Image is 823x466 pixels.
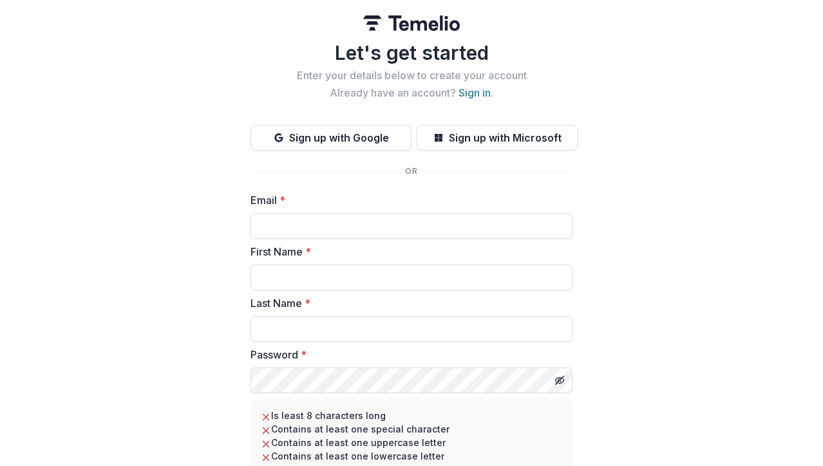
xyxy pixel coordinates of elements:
[261,436,562,449] li: Contains at least one uppercase letter
[251,244,565,259] label: First Name
[251,41,572,64] h1: Let's get started
[251,347,565,362] label: Password
[549,370,570,391] button: Toggle password visibility
[251,125,411,151] button: Sign up with Google
[417,125,578,151] button: Sign up with Microsoft
[261,449,562,463] li: Contains at least one lowercase letter
[251,87,572,99] h2: Already have an account? .
[251,70,572,82] h2: Enter your details below to create your account
[261,409,562,422] li: Is least 8 characters long
[251,295,565,311] label: Last Name
[251,192,565,208] label: Email
[261,422,562,436] li: Contains at least one special character
[459,86,491,99] a: Sign in
[363,15,460,31] img: Temelio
